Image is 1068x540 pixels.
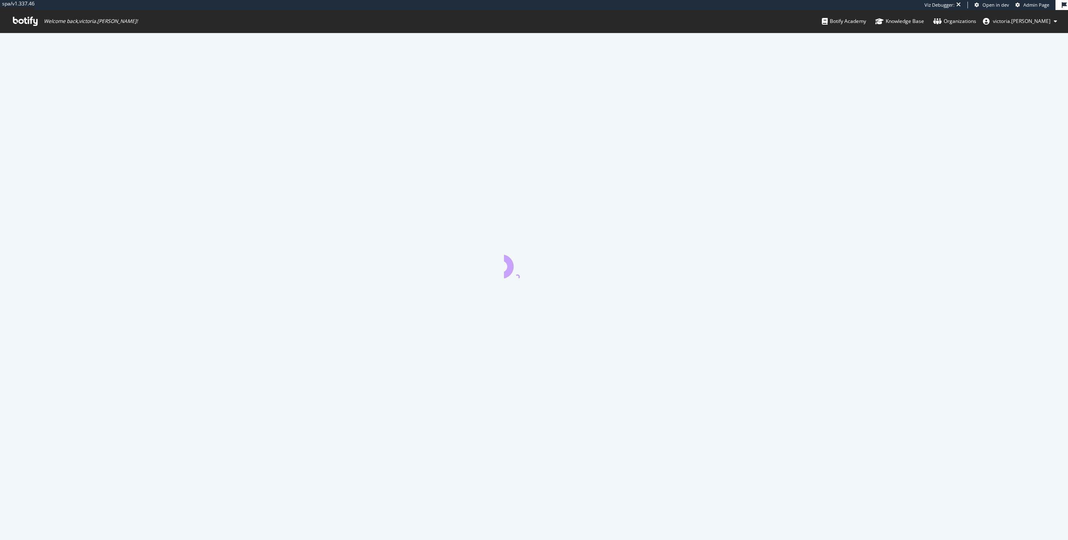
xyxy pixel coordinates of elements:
button: victoria.[PERSON_NAME] [976,15,1064,28]
a: Organizations [933,10,976,33]
a: Knowledge Base [875,10,924,33]
a: Botify Academy [822,10,866,33]
div: Viz Debugger: [924,2,955,8]
div: Organizations [933,17,976,25]
span: Welcome back, victoria.[PERSON_NAME] ! [44,18,138,25]
a: Admin Page [1015,2,1049,8]
span: Open in dev [982,2,1009,8]
div: Botify Academy [822,17,866,25]
span: Admin Page [1023,2,1049,8]
div: Knowledge Base [875,17,924,25]
span: victoria.wong [993,18,1050,25]
a: Open in dev [975,2,1009,8]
